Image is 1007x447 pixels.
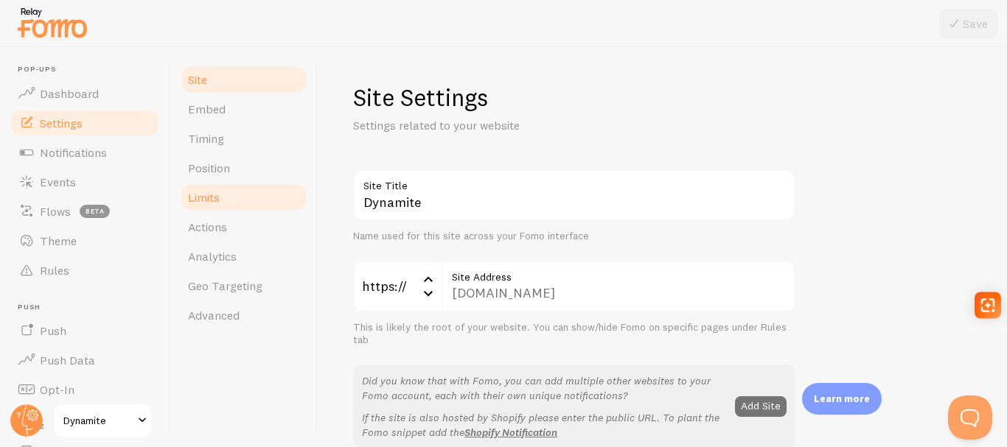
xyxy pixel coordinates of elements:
[814,392,870,406] p: Learn more
[802,383,882,415] div: Learn more
[179,94,308,124] a: Embed
[40,145,107,160] span: Notifications
[362,410,726,440] p: If the site is also hosted by Shopify please enter the public URL. To plant the Fomo snippet add the
[40,353,95,367] span: Push Data
[15,4,89,41] img: fomo-relay-logo-orange.svg
[353,261,442,312] div: https://
[40,233,77,248] span: Theme
[353,169,795,194] label: Site Title
[63,412,133,429] span: Dynamite
[9,167,161,197] a: Events
[353,82,795,113] h1: Site Settings
[179,242,308,271] a: Analytics
[40,323,66,338] span: Push
[9,138,161,167] a: Notifications
[18,65,161,74] span: Pop-ups
[9,108,161,138] a: Settings
[735,396,787,417] button: Add Site
[40,116,83,130] span: Settings
[188,278,262,293] span: Geo Targeting
[179,153,308,183] a: Position
[9,345,161,375] a: Push Data
[40,86,99,101] span: Dashboard
[179,300,308,330] a: Advanced
[188,102,226,116] span: Embed
[40,204,71,219] span: Flows
[80,205,110,218] span: beta
[353,117,707,134] p: Settings related to your website
[179,271,308,300] a: Geo Targeting
[353,230,795,243] div: Name used for this site across your Fomo interface
[179,65,308,94] a: Site
[9,375,161,404] a: Opt-In
[353,321,795,347] div: This is likely the root of your website. You can show/hide Fomo on specific pages under Rules tab
[362,373,726,403] p: Did you know that with Fomo, you can add multiple other websites to your Fomo account, each with ...
[40,263,69,278] span: Rules
[188,131,224,146] span: Timing
[464,426,557,439] a: Shopify Notification
[188,72,207,87] span: Site
[9,79,161,108] a: Dashboard
[9,256,161,285] a: Rules
[188,161,230,175] span: Position
[9,197,161,226] a: Flows beta
[188,219,227,234] span: Actions
[18,303,161,312] span: Push
[188,190,220,205] span: Limits
[9,316,161,345] a: Push
[40,175,76,189] span: Events
[948,395,992,440] iframe: Help Scout Beacon - Open
[40,382,74,397] span: Opt-In
[179,183,308,212] a: Limits
[179,212,308,242] a: Actions
[442,261,795,286] label: Site Address
[188,308,240,323] span: Advanced
[53,403,153,438] a: Dynamite
[179,124,308,153] a: Timing
[188,249,237,264] span: Analytics
[9,226,161,256] a: Theme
